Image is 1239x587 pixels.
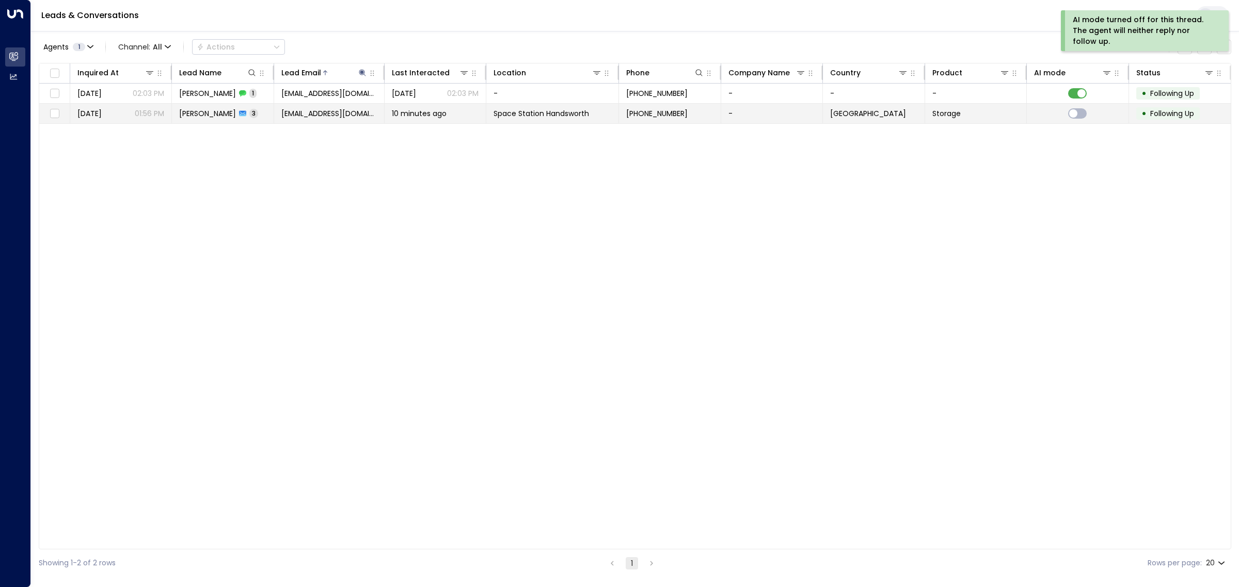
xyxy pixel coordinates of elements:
div: Location [494,67,602,79]
td: - [721,84,823,103]
span: 1 [73,43,85,51]
label: Rows per page: [1148,558,1202,568]
div: Last Interacted [392,67,450,79]
div: Location [494,67,526,79]
td: - [486,84,619,103]
div: Status [1136,67,1214,79]
span: Toggle select row [48,107,61,120]
span: Madia Njua [179,108,236,119]
span: Channel: [114,40,175,54]
nav: pagination navigation [606,557,658,569]
td: - [925,84,1027,103]
div: • [1141,85,1147,102]
span: +447785235278 [626,108,688,119]
span: Aug 29, 2025 [77,108,102,119]
div: • [1141,105,1147,122]
a: Leads & Conversations [41,9,139,21]
div: Product [932,67,962,79]
span: 3 [249,109,258,118]
span: All [153,43,162,51]
span: Space Station Handsworth [494,108,589,119]
div: Inquired At [77,67,155,79]
p: 02:03 PM [133,88,164,99]
div: Lead Email [281,67,368,79]
div: Phone [626,67,649,79]
td: - [721,104,823,123]
span: Agents [43,43,69,51]
div: Lead Name [179,67,257,79]
div: 20 [1206,556,1227,570]
button: page 1 [626,557,638,569]
span: 10 minutes ago [392,108,447,119]
span: Toggle select row [48,87,61,100]
div: AI mode turned off for this thread. The agent will neither reply nor follow up. [1073,14,1215,47]
div: Company Name [728,67,806,79]
div: Actions [197,42,235,52]
span: njuamadia@gmail.com [281,108,377,119]
span: Storage [932,108,961,119]
div: Showing 1-2 of 2 rows [39,558,116,568]
div: Inquired At [77,67,119,79]
div: Product [932,67,1010,79]
span: Following Up [1150,108,1194,119]
p: 01:56 PM [135,108,164,119]
div: Button group with a nested menu [192,39,285,55]
span: +447785235278 [626,88,688,99]
div: AI mode [1034,67,1066,79]
span: 1 [249,89,257,97]
span: United Kingdom [830,108,906,119]
div: Country [830,67,908,79]
td: - [823,84,925,103]
span: Aug 31, 2025 [392,88,416,99]
div: Phone [626,67,704,79]
span: Following Up [1150,88,1194,99]
span: Aug 31, 2025 [77,88,102,99]
p: 02:03 PM [447,88,479,99]
div: Company Name [728,67,790,79]
button: Agents1 [39,40,97,54]
div: Lead Email [281,67,321,79]
div: AI mode [1034,67,1111,79]
button: Actions [192,39,285,55]
div: Lead Name [179,67,221,79]
div: Country [830,67,861,79]
div: Status [1136,67,1161,79]
span: Toggle select all [48,67,61,80]
span: Madia Njua [179,88,236,99]
button: Channel:All [114,40,175,54]
div: Last Interacted [392,67,469,79]
span: njuamadia@gmail.com [281,88,377,99]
